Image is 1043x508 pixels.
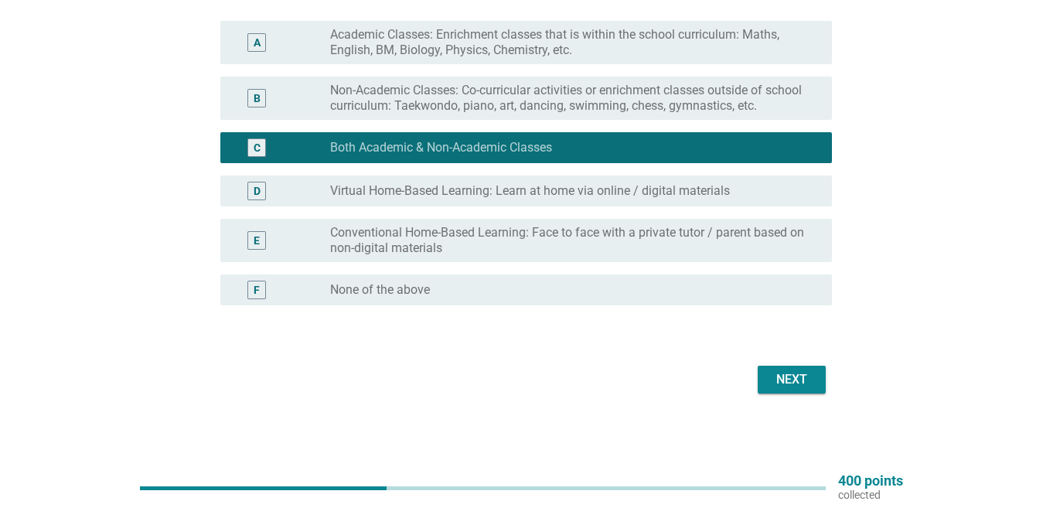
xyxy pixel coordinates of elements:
div: F [254,282,260,298]
label: Non-Academic Classes: Co-curricular activities or enrichment classes outside of school curriculum... [330,83,807,114]
p: 400 points [838,474,903,488]
label: Conventional Home-Based Learning: Face to face with a private tutor / parent based on non-digital... [330,225,807,256]
button: Next [758,366,826,394]
div: A [254,35,261,51]
div: C [254,140,261,156]
div: Next [770,370,813,389]
div: D [254,183,261,199]
label: Both Academic & Non-Academic Classes [330,140,552,155]
label: None of the above [330,282,430,298]
label: Academic Classes: Enrichment classes that is within the school curriculum: Maths, English, BM, Bi... [330,27,807,58]
label: Virtual Home-Based Learning: Learn at home via online / digital materials [330,183,730,199]
p: collected [838,488,903,502]
div: B [254,90,261,107]
div: E [254,233,260,249]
